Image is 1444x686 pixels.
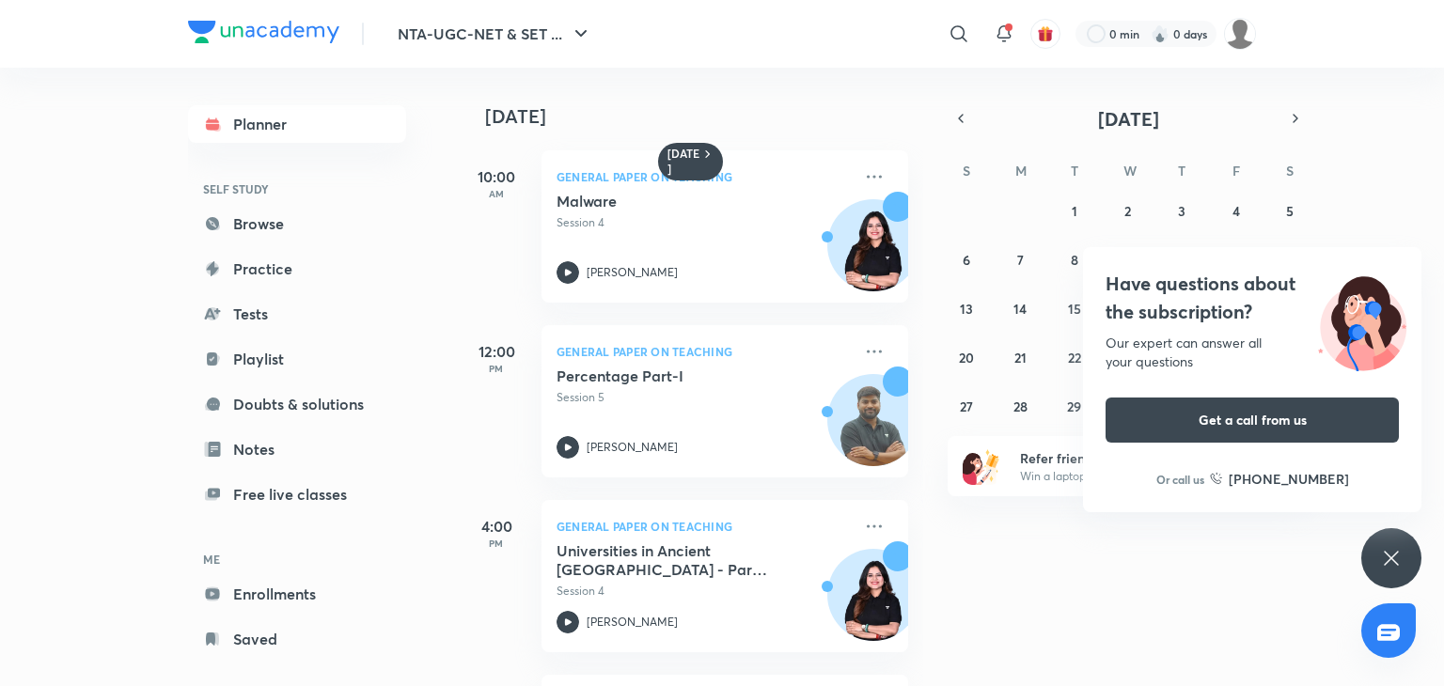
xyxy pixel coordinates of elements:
button: July 2, 2025 [1113,195,1143,226]
img: streak [1151,24,1169,43]
h4: [DATE] [485,105,927,128]
button: July 15, 2025 [1059,293,1090,323]
h5: 4:00 [459,515,534,538]
p: Session 4 [557,583,852,600]
button: Get a call from us [1106,398,1399,443]
p: PM [459,363,534,374]
p: [PERSON_NAME] [587,439,678,456]
div: Our expert can answer all your questions [1106,334,1399,371]
abbr: July 3, 2025 [1178,202,1185,220]
abbr: Wednesday [1123,162,1137,179]
img: referral [963,447,1000,485]
a: [PHONE_NUMBER] [1210,469,1349,489]
a: Tests [188,295,406,333]
button: July 14, 2025 [1005,293,1035,323]
button: July 6, 2025 [951,244,981,274]
a: Planner [188,105,406,143]
button: July 12, 2025 [1275,244,1305,274]
a: Browse [188,205,406,242]
p: Session 5 [557,389,852,406]
a: Doubts & solutions [188,385,406,423]
img: Avatar [828,559,918,649]
span: [DATE] [1098,106,1159,132]
img: Company Logo [188,21,339,43]
abbr: Thursday [1178,162,1185,179]
abbr: Saturday [1286,162,1294,179]
button: July 21, 2025 [1005,342,1035,372]
p: General Paper on Teaching [557,340,852,363]
img: Aaradhna Thakur [1224,18,1256,50]
a: Saved [188,620,406,658]
button: July 28, 2025 [1005,391,1035,421]
button: July 20, 2025 [951,342,981,372]
a: Playlist [188,340,406,378]
button: July 10, 2025 [1167,244,1197,274]
img: ttu_illustration_new.svg [1303,270,1421,371]
abbr: July 13, 2025 [960,300,973,318]
h5: 12:00 [459,340,534,363]
button: July 4, 2025 [1221,195,1251,226]
p: [PERSON_NAME] [587,264,678,281]
abbr: Sunday [963,162,970,179]
button: July 1, 2025 [1059,195,1090,226]
button: NTA-UGC-NET & SET ... [386,15,604,53]
abbr: Friday [1232,162,1240,179]
button: July 3, 2025 [1167,195,1197,226]
a: Practice [188,250,406,288]
h6: ME [188,543,406,575]
abbr: July 8, 2025 [1071,251,1078,269]
abbr: July 20, 2025 [959,349,974,366]
button: July 11, 2025 [1221,244,1251,274]
button: July 22, 2025 [1059,342,1090,372]
h6: SELF STUDY [188,173,406,205]
h5: Percentage Part-I [557,366,791,385]
abbr: July 7, 2025 [1017,251,1024,269]
button: July 5, 2025 [1275,195,1305,226]
h4: Have questions about the subscription? [1106,270,1399,326]
p: General Paper on Teaching [557,165,852,188]
abbr: July 27, 2025 [960,398,973,415]
button: July 13, 2025 [951,293,981,323]
abbr: July 4, 2025 [1232,202,1240,220]
a: Company Logo [188,21,339,48]
abbr: July 29, 2025 [1067,398,1081,415]
h5: Universities in Ancient India - Part 2 [557,541,791,579]
button: avatar [1030,19,1060,49]
abbr: July 22, 2025 [1068,349,1081,366]
h6: [PHONE_NUMBER] [1229,469,1349,489]
p: General Paper on Teaching [557,515,852,538]
h5: 10:00 [459,165,534,188]
button: July 8, 2025 [1059,244,1090,274]
p: Session 4 [557,214,852,231]
p: [PERSON_NAME] [587,614,678,631]
img: avatar [1037,25,1054,42]
abbr: July 5, 2025 [1286,202,1294,220]
h6: Refer friends [1020,448,1251,468]
abbr: July 6, 2025 [963,251,970,269]
abbr: July 1, 2025 [1072,202,1077,220]
button: July 29, 2025 [1059,391,1090,421]
p: PM [459,538,534,549]
button: [DATE] [974,105,1282,132]
abbr: Monday [1015,162,1027,179]
abbr: July 14, 2025 [1013,300,1027,318]
abbr: July 15, 2025 [1068,300,1081,318]
a: Free live classes [188,476,406,513]
p: Win a laptop, vouchers & more [1020,468,1251,485]
h5: Malware [557,192,791,210]
button: July 27, 2025 [951,391,981,421]
img: Avatar [828,210,918,300]
button: July 9, 2025 [1113,244,1143,274]
p: AM [459,188,534,199]
p: Or call us [1156,471,1204,488]
abbr: July 21, 2025 [1014,349,1027,366]
abbr: Tuesday [1071,162,1078,179]
button: July 7, 2025 [1005,244,1035,274]
abbr: July 28, 2025 [1013,398,1028,415]
a: Notes [188,430,406,468]
h6: [DATE] [667,147,700,177]
img: Avatar [828,384,918,475]
abbr: July 2, 2025 [1124,202,1131,220]
a: Enrollments [188,575,406,613]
